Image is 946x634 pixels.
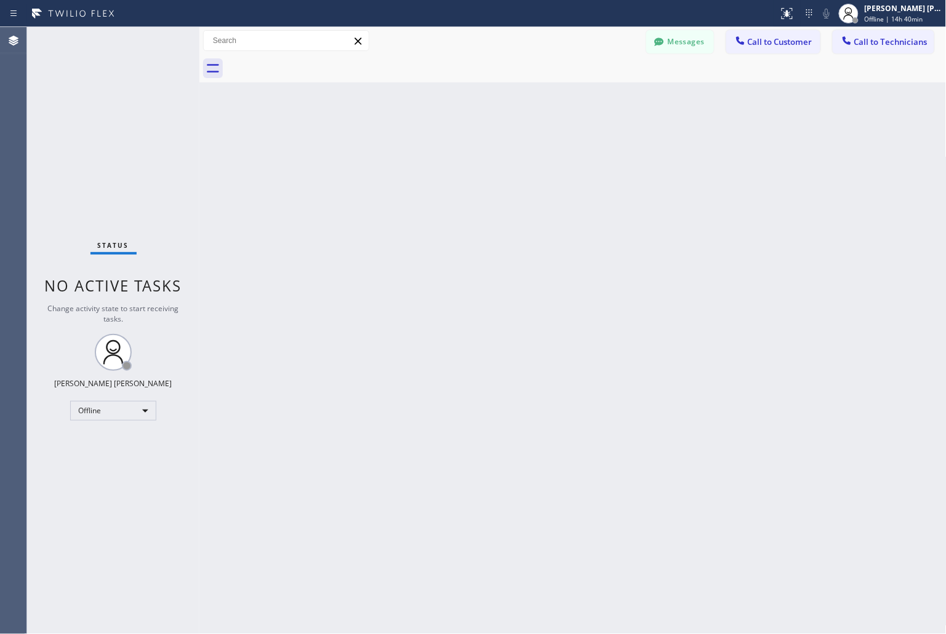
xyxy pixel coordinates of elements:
span: Change activity state to start receiving tasks. [48,303,179,324]
button: Mute [818,5,835,22]
div: [PERSON_NAME] [PERSON_NAME] [55,378,172,389]
input: Search [204,31,369,50]
button: Call to Customer [726,30,820,53]
span: Call to Technicians [854,36,928,47]
div: Offline [70,401,156,421]
button: Call to Technicians [833,30,934,53]
span: No active tasks [45,275,182,296]
span: Call to Customer [748,36,812,47]
span: Offline | 14h 40min [865,15,923,23]
div: [PERSON_NAME] [PERSON_NAME] [865,3,942,14]
button: Messages [646,30,714,53]
span: Status [98,241,129,250]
